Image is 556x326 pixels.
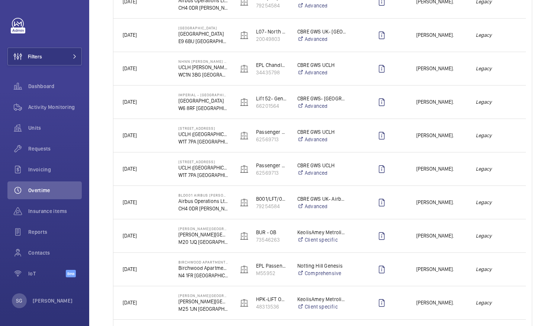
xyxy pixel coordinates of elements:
a: Advanced [297,136,347,143]
span: Contacts [28,249,82,256]
p: [PERSON_NAME][GEOGRAPHIC_DATA] [178,226,228,231]
em: Legacy [476,165,517,173]
p: Bld001 Airbus [PERSON_NAME] [178,193,228,197]
p: [GEOGRAPHIC_DATA] [178,30,228,38]
span: [DATE] [123,132,137,138]
span: [DATE] [123,300,137,306]
p: CH4 0DR [PERSON_NAME] [178,205,228,212]
em: Legacy [476,98,517,106]
span: [PERSON_NAME]. [416,232,466,240]
p: 79254584 [256,203,288,210]
img: elevator.svg [240,98,249,107]
p: Airbus Operations Ltd. [178,197,228,205]
p: W1T 7PA [GEOGRAPHIC_DATA] [178,171,228,179]
p: Birchwood Apartments - High Risk Building [178,260,228,264]
p: CBRE GWS UCLH [297,162,347,169]
span: Filters [28,53,42,60]
span: Reports [28,228,82,236]
p: CBRE GWS UK- Airbus [PERSON_NAME] [297,195,347,203]
img: elevator.svg [240,165,249,174]
p: SG [16,297,22,304]
p: W1T 7PA [GEOGRAPHIC_DATA] [178,138,228,145]
p: B001/LFT/052 [256,195,288,203]
img: elevator.svg [240,232,249,241]
a: Advanced [297,203,347,210]
a: Advanced [297,69,347,76]
p: 62569713 [256,169,288,177]
span: [DATE] [123,266,137,272]
img: elevator.svg [240,265,249,274]
p: EPL ChandlerWing LH 20 [256,61,288,69]
span: [DATE] [123,166,137,172]
p: UCLH ([GEOGRAPHIC_DATA]) [STREET_ADDRESS], [178,130,228,138]
a: Comprehensive [297,269,347,277]
p: HPK-LIFT OUTBOUND [256,296,288,303]
span: [PERSON_NAME]. [416,198,466,207]
p: 79254584 [256,2,288,9]
span: [PERSON_NAME]. [416,131,466,140]
a: Advanced [297,2,347,9]
p: [PERSON_NAME][GEOGRAPHIC_DATA], [178,231,228,238]
p: KeolisAmey Metrolink [297,229,347,236]
p: Notting Hill Genesis [297,262,347,269]
p: NHNN [PERSON_NAME] Wing [178,59,228,64]
em: Legacy [476,31,517,39]
p: E9 6BU [GEOGRAPHIC_DATA] [178,38,228,45]
p: Passenger Lift [256,162,288,169]
span: [PERSON_NAME]. [416,265,466,274]
img: elevator.svg [240,198,249,207]
p: KeolisAmey Metrolink [297,296,347,303]
p: M25 1JN [GEOGRAPHIC_DATA] [178,305,228,313]
p: Birchwood Apartments [178,264,228,272]
p: [GEOGRAPHIC_DATA] [178,26,228,30]
p: UCLH [PERSON_NAME] Wing, [STREET_ADDRESS], [178,64,228,71]
p: Lift 52- Genitourinary Building (Passenger) [256,95,288,102]
span: [DATE] [123,32,137,38]
span: [DATE] [123,199,137,205]
p: 48313536 [256,303,288,310]
em: Legacy [476,64,517,73]
span: [PERSON_NAME]. [416,64,466,73]
span: Insurance items [28,207,82,215]
p: 73546263 [256,236,288,243]
span: [DATE] [123,233,137,239]
span: Units [28,124,82,132]
img: elevator.svg [240,298,249,307]
p: Passenger Lift [256,128,288,136]
p: 20049803 [256,35,288,43]
span: Dashboard [28,83,82,90]
span: [PERSON_NAME]. [416,98,466,106]
p: UCLH ([GEOGRAPHIC_DATA]) [STREET_ADDRESS], [178,164,228,171]
p: N4 1FR [GEOGRAPHIC_DATA] [178,272,228,279]
em: Legacy [476,131,517,140]
em: Legacy [476,198,517,207]
p: [STREET_ADDRESS] [178,159,228,164]
p: [PERSON_NAME] [33,297,73,304]
p: [GEOGRAPHIC_DATA] [178,97,228,104]
p: BUR - OB [256,229,288,236]
a: Advanced [297,169,347,177]
p: [PERSON_NAME][GEOGRAPHIC_DATA] [178,298,228,305]
p: [STREET_ADDRESS] [178,126,228,130]
p: EPL Passenger Lift No 2 [256,262,288,269]
span: Activity Monitoring [28,103,82,111]
button: Filters [7,48,82,65]
img: elevator.svg [240,31,249,40]
p: M55952 [256,269,288,277]
p: L07- North Block L/H (2FLR) [256,28,288,35]
em: Legacy [476,265,517,274]
span: Beta [66,270,76,277]
img: elevator.svg [240,64,249,73]
p: CBRE GWS UCLH [297,128,347,136]
em: Legacy [476,298,517,307]
a: Client specific [297,303,347,310]
p: WC1N 3BG [GEOGRAPHIC_DATA] [178,71,228,78]
span: Invoicing [28,166,82,173]
a: Advanced [297,35,347,43]
span: [PERSON_NAME]. [416,298,466,307]
p: W6 8RF [GEOGRAPHIC_DATA] [178,104,228,112]
p: CBRE GWS UCLH [297,61,347,69]
p: CBRE GWS- [GEOGRAPHIC_DATA] ([GEOGRAPHIC_DATA]) [297,95,347,102]
a: Client specific [297,236,347,243]
p: CBRE GWS UK- [GEOGRAPHIC_DATA] (Critical) [297,28,347,35]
